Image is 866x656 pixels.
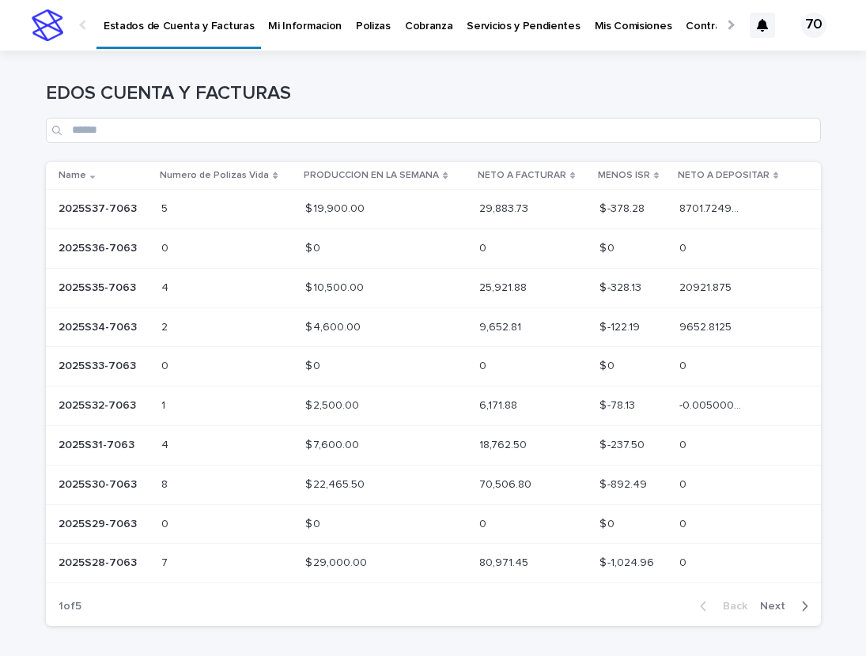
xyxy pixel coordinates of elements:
p: 25,921.88 [479,278,530,295]
p: $ 4,600.00 [305,318,364,334]
p: 2 [161,318,171,334]
p: 9,652.81 [479,318,524,334]
p: $ -378.28 [599,199,648,216]
p: $ 0 [305,356,323,373]
p: 0 [479,356,490,373]
tr: 2025S36-70632025S36-7063 00 $ 0$ 0 00 $ 0$ 0 00 [46,228,821,268]
p: 9652.8125 [679,318,735,334]
p: 0 [161,356,172,373]
tr: 2025S31-70632025S31-7063 44 $ 7,600.00$ 7,600.00 18,762.5018,762.50 $ -237.50$ -237.50 00 [46,425,821,465]
p: Numero de Polizas Vida [160,167,269,184]
p: 8 [161,475,171,492]
p: 70,506.80 [479,475,535,492]
p: 5 [161,199,171,216]
p: 0 [161,239,172,255]
p: 2025S36-7063 [59,239,140,255]
p: NETO A DEPOSITAR [678,167,770,184]
p: $ -328.13 [599,278,645,295]
p: NETO A FACTURAR [478,167,566,184]
p: 0 [679,515,690,531]
p: 2025S31-7063 [59,435,138,452]
img: stacker-logo-s-only.png [32,9,63,41]
p: 4 [161,278,172,295]
p: 2025S35-7063 [59,278,139,295]
p: $ 29,000.00 [305,553,370,570]
p: 0 [479,515,490,531]
p: $ 0 [305,239,323,255]
p: 18,762.50 [479,435,530,452]
p: 2025S34-7063 [59,318,140,334]
p: 0 [679,553,690,570]
p: Name [59,167,86,184]
tr: 2025S28-70632025S28-7063 77 $ 29,000.00$ 29,000.00 80,971.4580,971.45 $ -1,024.96$ -1,024.96 00 [46,544,821,583]
p: 1 of 5 [46,587,94,626]
p: $ 22,465.50 [305,475,368,492]
p: -0.005000000000109139 [679,396,748,413]
tr: 2025S29-70632025S29-7063 00 $ 0$ 0 00 $ 0$ 0 00 [46,504,821,544]
p: 29,883.73 [479,199,531,216]
p: 1 [161,396,168,413]
button: Back [687,599,754,613]
button: Next [754,599,821,613]
p: 0 [479,239,490,255]
p: 0 [679,435,690,452]
tr: 2025S32-70632025S32-7063 11 $ 2,500.00$ 2,500.00 6,171.886,171.88 $ -78.13$ -78.13 -0.00500000000... [46,386,821,426]
p: $ -892.49 [599,475,650,492]
tr: 2025S33-70632025S33-7063 00 $ 0$ 0 00 $ 0$ 0 00 [46,347,821,386]
tr: 2025S34-70632025S34-7063 22 $ 4,600.00$ 4,600.00 9,652.819,652.81 $ -122.19$ -122.19 9652.8125965... [46,307,821,347]
p: $ 2,500.00 [305,396,362,413]
tr: 2025S30-70632025S30-7063 88 $ 22,465.50$ 22,465.50 70,506.8070,506.80 $ -892.49$ -892.49 00 [46,465,821,504]
p: 6,171.88 [479,396,520,413]
p: $ 10,500.00 [305,278,367,295]
p: 8701.724999999999 [679,199,748,216]
p: $ -78.13 [599,396,638,413]
span: Next [760,601,795,612]
h1: EDOS CUENTA Y FACTURAS [46,82,821,105]
p: $ -1,024.96 [599,553,657,570]
p: 2025S37-7063 [59,199,140,216]
p: 80,971.45 [479,553,531,570]
p: $ -237.50 [599,435,648,452]
p: 2025S28-7063 [59,553,140,570]
p: 2025S33-7063 [59,356,139,373]
p: 0 [679,239,690,255]
p: 0 [679,475,690,492]
p: 20921.875 [679,278,735,295]
p: $ 0 [599,239,618,255]
p: 4 [161,435,172,452]
p: $ 7,600.00 [305,435,362,452]
p: 2025S30-7063 [59,475,140,492]
p: 2025S32-7063 [59,396,139,413]
tr: 2025S37-70632025S37-7063 55 $ 19,900.00$ 19,900.00 29,883.7329,883.73 $ -378.28$ -378.28 8701.724... [46,190,821,229]
p: 7 [161,553,171,570]
p: $ -122.19 [599,318,643,334]
p: $ 0 [599,356,618,373]
p: 0 [161,515,172,531]
p: 0 [679,356,690,373]
div: 70 [801,13,826,38]
p: 2025S29-7063 [59,515,140,531]
p: $ 19,900.00 [305,199,368,216]
p: PRODUCCION EN LA SEMANA [304,167,439,184]
p: $ 0 [599,515,618,531]
input: Search [46,118,821,143]
tr: 2025S35-70632025S35-7063 44 $ 10,500.00$ 10,500.00 25,921.8825,921.88 $ -328.13$ -328.13 20921.87... [46,268,821,307]
p: MENOS ISR [598,167,650,184]
p: $ 0 [305,515,323,531]
span: Back [713,601,747,612]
